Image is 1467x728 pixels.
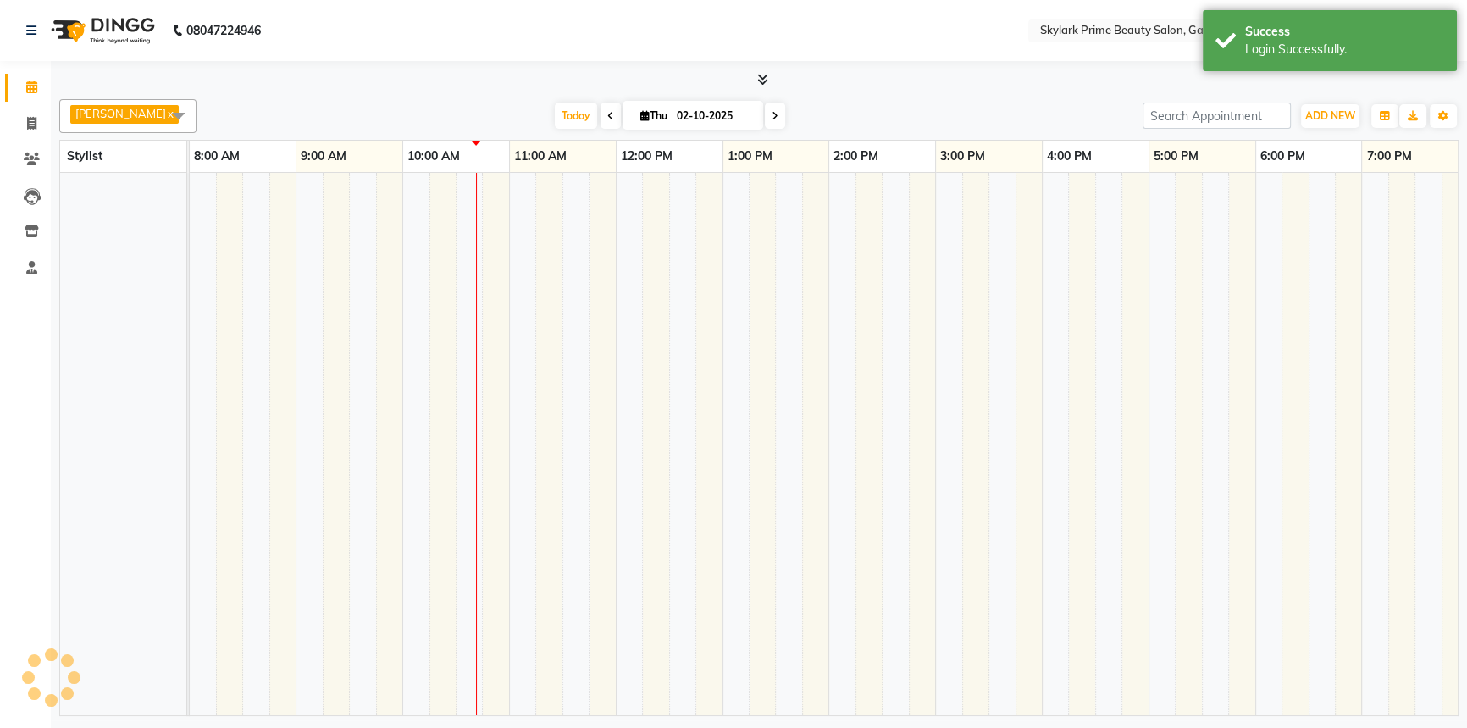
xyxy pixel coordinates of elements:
[617,144,677,169] a: 12:00 PM
[510,144,571,169] a: 11:00 AM
[1256,144,1309,169] a: 6:00 PM
[186,7,261,54] b: 08047224946
[1143,103,1291,129] input: Search Appointment
[43,7,159,54] img: logo
[1149,144,1203,169] a: 5:00 PM
[296,144,351,169] a: 9:00 AM
[1043,144,1096,169] a: 4:00 PM
[829,144,883,169] a: 2:00 PM
[636,109,672,122] span: Thu
[403,144,464,169] a: 10:00 AM
[1245,41,1444,58] div: Login Successfully.
[1245,23,1444,41] div: Success
[67,148,102,164] span: Stylist
[672,103,756,129] input: 2025-10-02
[190,144,244,169] a: 8:00 AM
[723,144,777,169] a: 1:00 PM
[1305,109,1355,122] span: ADD NEW
[1301,104,1359,128] button: ADD NEW
[936,144,989,169] a: 3:00 PM
[555,103,597,129] span: Today
[1362,144,1415,169] a: 7:00 PM
[75,107,166,120] span: [PERSON_NAME]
